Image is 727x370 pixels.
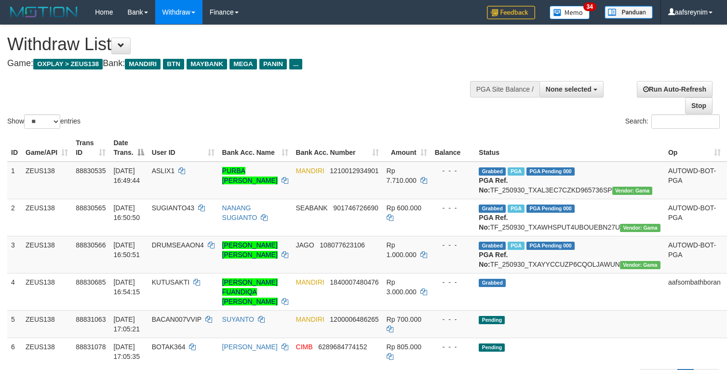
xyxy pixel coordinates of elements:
[387,278,417,296] span: Rp 3.000.000
[7,134,22,162] th: ID
[229,59,257,69] span: MEGA
[152,343,186,351] span: BOTAK364
[387,241,417,259] span: Rp 1.000.000
[475,199,664,236] td: TF_250930_TXAWHSPUT4UBOUEBN27U
[479,251,508,268] b: PGA Ref. No:
[22,134,72,162] th: Game/API: activate to sort column ascending
[163,59,184,69] span: BTN
[605,6,653,19] img: panduan.png
[113,167,140,184] span: [DATE] 16:49:44
[664,134,725,162] th: Op: activate to sort column ascending
[330,315,378,323] span: Copy 1200006486265 to clipboard
[431,134,475,162] th: Balance
[637,81,713,97] a: Run Auto-Refresh
[387,315,421,323] span: Rp 700.000
[109,134,148,162] th: Date Trans.: activate to sort column descending
[479,177,508,194] b: PGA Ref. No:
[296,204,328,212] span: SEABANK
[218,134,292,162] th: Bank Acc. Name: activate to sort column ascending
[152,241,204,249] span: DRUMSEAAON4
[76,315,106,323] span: 88831063
[113,204,140,221] span: [DATE] 16:50:50
[152,204,194,212] span: SUGIANTO43
[435,203,471,213] div: - - -
[259,59,287,69] span: PANIN
[152,167,175,175] span: ASLIX1
[664,236,725,273] td: AUTOWD-BOT-PGA
[330,167,378,175] span: Copy 1210012934901 to clipboard
[296,278,324,286] span: MANDIRI
[76,204,106,212] span: 88830565
[296,167,324,175] span: MANDIRI
[664,199,725,236] td: AUTOWD-BOT-PGA
[222,241,278,259] a: [PERSON_NAME] [PERSON_NAME]
[289,59,302,69] span: ...
[22,310,72,338] td: ZEUS138
[296,343,313,351] span: CIMB
[24,114,60,129] select: Showentries
[76,167,106,175] span: 88830535
[479,214,508,231] b: PGA Ref. No:
[222,167,278,184] a: PURBA [PERSON_NAME]
[7,236,22,273] td: 3
[22,236,72,273] td: ZEUS138
[387,204,421,212] span: Rp 600.000
[479,205,506,213] span: Grabbed
[620,261,660,269] span: Vendor URL: https://trx31.1velocity.biz
[222,315,254,323] a: SUYANTO
[664,162,725,199] td: AUTOWD-BOT-PGA
[187,59,227,69] span: MAYBANK
[76,278,106,286] span: 88830685
[7,162,22,199] td: 1
[292,134,383,162] th: Bank Acc. Number: activate to sort column ascending
[7,35,475,54] h1: Withdraw List
[152,278,190,286] span: KUTUSAKTI
[148,134,218,162] th: User ID: activate to sort column ascending
[296,315,324,323] span: MANDIRI
[387,343,421,351] span: Rp 805.000
[526,167,575,176] span: PGA Pending
[625,114,720,129] label: Search:
[435,240,471,250] div: - - -
[651,114,720,129] input: Search:
[113,241,140,259] span: [DATE] 16:50:51
[479,167,506,176] span: Grabbed
[125,59,161,69] span: MANDIRI
[76,343,106,351] span: 88831078
[620,224,660,232] span: Vendor URL: https://trx31.1velocity.biz
[435,342,471,352] div: - - -
[33,59,103,69] span: OXPLAY > ZEUS138
[7,5,81,19] img: MOTION_logo.png
[113,315,140,333] span: [DATE] 17:05:21
[22,162,72,199] td: ZEUS138
[550,6,590,19] img: Button%20Memo.svg
[435,315,471,324] div: - - -
[152,315,202,323] span: BACAN007VVIP
[539,81,604,97] button: None selected
[435,277,471,287] div: - - -
[685,97,713,114] a: Stop
[435,166,471,176] div: - - -
[22,199,72,236] td: ZEUS138
[296,241,314,249] span: JAGO
[470,81,539,97] div: PGA Site Balance /
[7,273,22,310] td: 4
[7,199,22,236] td: 2
[583,2,596,11] span: 34
[22,338,72,365] td: ZEUS138
[318,343,367,351] span: Copy 6289684774152 to clipboard
[475,162,664,199] td: TF_250930_TXAL3EC7CZKD965736SP
[383,134,431,162] th: Amount: activate to sort column ascending
[508,242,525,250] span: Marked by aafchomsokheang
[76,241,106,249] span: 88830566
[7,338,22,365] td: 6
[222,278,278,305] a: [PERSON_NAME] FUANDIQA [PERSON_NAME]
[475,236,664,273] td: TF_250930_TXAYYCCUZP6CQOLJAWUN
[479,316,505,324] span: Pending
[487,6,535,19] img: Feedback.jpg
[7,310,22,338] td: 5
[113,343,140,360] span: [DATE] 17:05:35
[508,167,525,176] span: Marked by aafchomsokheang
[612,187,653,195] span: Vendor URL: https://trx31.1velocity.biz
[479,242,506,250] span: Grabbed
